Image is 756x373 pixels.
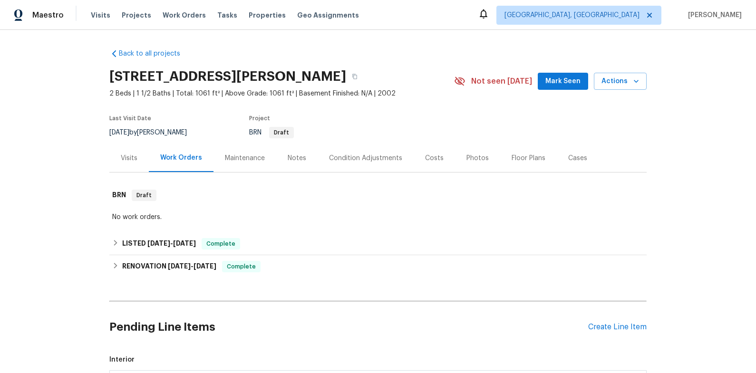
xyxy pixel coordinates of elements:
[223,262,260,271] span: Complete
[147,240,170,247] span: [DATE]
[471,77,532,86] span: Not seen [DATE]
[203,239,239,249] span: Complete
[270,130,293,135] span: Draft
[109,255,647,278] div: RENOVATION [DATE]-[DATE]Complete
[346,68,363,85] button: Copy Address
[109,49,201,58] a: Back to all projects
[160,153,202,163] div: Work Orders
[512,153,545,163] div: Floor Plans
[109,180,647,210] div: BRN Draft
[466,153,489,163] div: Photos
[32,10,64,20] span: Maestro
[112,190,126,201] h6: BRN
[109,127,198,138] div: by [PERSON_NAME]
[112,212,644,222] div: No work orders.
[538,73,588,90] button: Mark Seen
[122,10,151,20] span: Projects
[163,10,206,20] span: Work Orders
[121,153,137,163] div: Visits
[601,76,639,87] span: Actions
[684,10,742,20] span: [PERSON_NAME]
[588,323,647,332] div: Create Line Item
[147,240,196,247] span: -
[173,240,196,247] span: [DATE]
[168,263,191,269] span: [DATE]
[168,263,216,269] span: -
[425,153,444,163] div: Costs
[249,129,294,136] span: BRN
[568,153,587,163] div: Cases
[217,12,237,19] span: Tasks
[133,191,155,200] span: Draft
[545,76,581,87] span: Mark Seen
[504,10,640,20] span: [GEOGRAPHIC_DATA], [GEOGRAPHIC_DATA]
[329,153,402,163] div: Condition Adjustments
[225,153,265,163] div: Maintenance
[91,10,110,20] span: Visits
[249,115,270,121] span: Project
[109,355,647,364] span: Interior
[109,232,647,255] div: LISTED [DATE]-[DATE]Complete
[194,263,216,269] span: [DATE]
[109,129,129,136] span: [DATE]
[109,115,151,121] span: Last Visit Date
[249,10,286,20] span: Properties
[594,73,647,90] button: Actions
[109,305,588,349] h2: Pending Line Items
[109,72,346,81] h2: [STREET_ADDRESS][PERSON_NAME]
[122,238,196,249] h6: LISTED
[122,261,216,272] h6: RENOVATION
[297,10,359,20] span: Geo Assignments
[109,89,454,98] span: 2 Beds | 1 1/2 Baths | Total: 1061 ft² | Above Grade: 1061 ft² | Basement Finished: N/A | 2002
[288,153,306,163] div: Notes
